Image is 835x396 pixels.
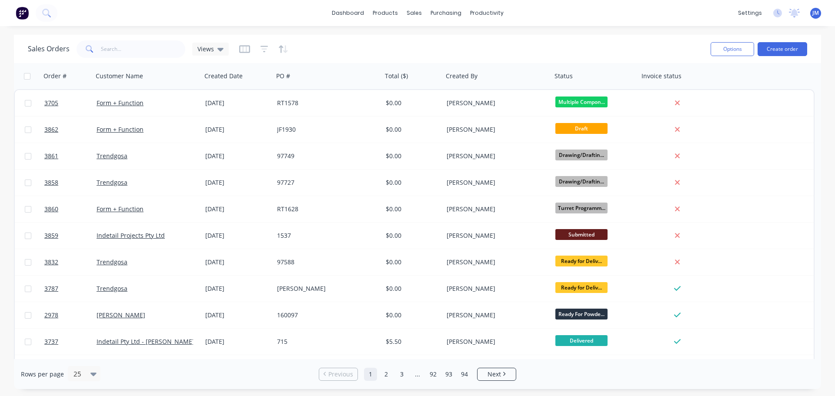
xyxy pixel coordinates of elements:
[277,178,374,187] div: 97727
[44,116,97,143] a: 3862
[447,258,543,266] div: [PERSON_NAME]
[327,7,368,20] a: dashboard
[277,284,374,293] div: [PERSON_NAME]
[641,72,681,80] div: Invoice status
[555,203,608,213] span: Turret Programm...
[427,368,440,381] a: Page 92
[734,7,766,20] div: settings
[458,368,471,381] a: Page 94
[411,368,424,381] a: Jump forward
[555,335,608,346] span: Delivered
[44,329,97,355] a: 3737
[205,205,270,213] div: [DATE]
[386,311,437,319] div: $0.00
[44,143,97,169] a: 3861
[205,337,270,346] div: [DATE]
[44,178,58,187] span: 3858
[442,368,455,381] a: Page 93
[43,72,67,80] div: Order #
[277,125,374,134] div: JF1930
[101,40,186,58] input: Search...
[276,72,290,80] div: PO #
[386,152,437,160] div: $0.00
[402,7,426,20] div: sales
[97,231,165,240] a: Indetail Projects Pty Ltd
[758,42,807,56] button: Create order
[44,99,58,107] span: 3705
[386,337,437,346] div: $5.50
[386,125,437,134] div: $0.00
[555,282,608,293] span: Ready for Deliv...
[44,205,58,213] span: 3860
[277,99,374,107] div: RT1578
[16,7,29,20] img: Factory
[555,256,608,266] span: Ready for Deliv...
[555,229,608,240] span: Submitted
[446,72,478,80] div: Created By
[277,337,374,346] div: 715
[447,99,543,107] div: [PERSON_NAME]
[478,370,516,379] a: Next page
[319,370,357,379] a: Previous page
[555,150,608,160] span: Drawing/Draftin...
[386,258,437,266] div: $0.00
[205,152,270,160] div: [DATE]
[44,311,58,319] span: 2978
[447,205,543,213] div: [PERSON_NAME]
[97,311,145,319] a: [PERSON_NAME]
[44,90,97,116] a: 3705
[488,370,501,379] span: Next
[205,178,270,187] div: [DATE]
[386,205,437,213] div: $0.00
[44,170,97,196] a: 3858
[44,196,97,222] a: 3860
[97,284,127,293] a: Trendgosa
[21,370,64,379] span: Rows per page
[197,44,214,53] span: Views
[205,99,270,107] div: [DATE]
[96,72,143,80] div: Customer Name
[205,125,270,134] div: [DATE]
[386,284,437,293] div: $0.00
[44,337,58,346] span: 3737
[386,178,437,187] div: $0.00
[44,284,58,293] span: 3787
[44,355,97,381] a: 3692
[447,311,543,319] div: [PERSON_NAME]
[44,223,97,249] a: 3859
[97,178,127,186] a: Trendgosa
[315,368,520,381] ul: Pagination
[277,311,374,319] div: 160097
[447,284,543,293] div: [PERSON_NAME]
[395,368,408,381] a: Page 3
[711,42,754,56] button: Options
[386,99,437,107] div: $0.00
[466,7,508,20] div: productivity
[277,258,374,266] div: 97588
[97,99,144,107] a: Form + Function
[447,231,543,240] div: [PERSON_NAME]
[555,176,608,187] span: Drawing/Draftin...
[205,258,270,266] div: [DATE]
[204,72,243,80] div: Created Date
[812,9,819,17] span: JM
[44,152,58,160] span: 3861
[44,276,97,302] a: 3787
[44,249,97,275] a: 3832
[97,258,127,266] a: Trendgosa
[447,152,543,160] div: [PERSON_NAME]
[205,311,270,319] div: [DATE]
[205,231,270,240] div: [DATE]
[44,302,97,328] a: 2978
[44,258,58,266] span: 3832
[386,231,437,240] div: $0.00
[44,231,58,240] span: 3859
[97,337,194,346] a: Indetail Pty Ltd - [PERSON_NAME]
[380,368,393,381] a: Page 2
[555,309,608,319] span: Ready For Powde...
[368,7,402,20] div: products
[97,152,127,160] a: Trendgosa
[447,125,543,134] div: [PERSON_NAME]
[426,7,466,20] div: purchasing
[97,125,144,133] a: Form + Function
